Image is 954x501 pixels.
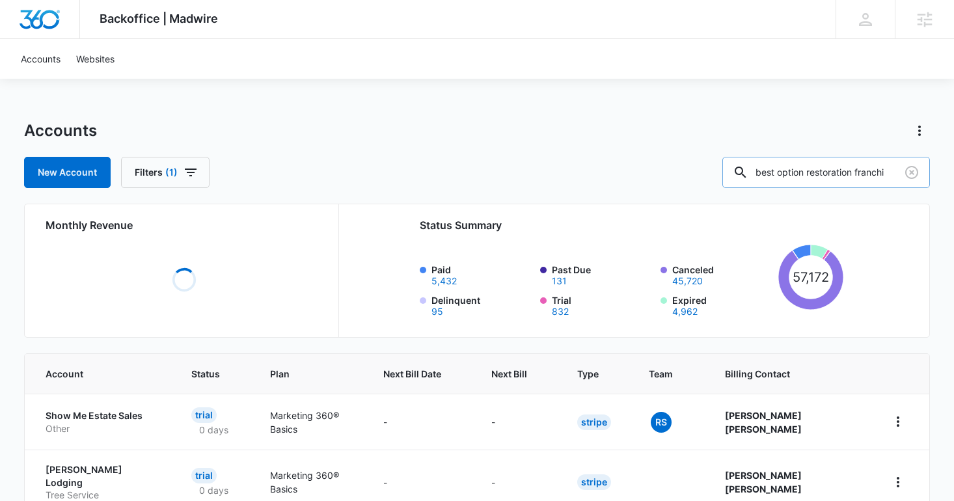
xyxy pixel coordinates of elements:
span: Plan [270,367,352,381]
h2: Monthly Revenue [46,217,323,233]
td: - [368,394,476,450]
button: home [888,411,908,432]
h1: Accounts [24,121,97,141]
a: Accounts [13,39,68,79]
label: Past Due [552,263,653,286]
td: - [476,394,562,450]
button: Trial [552,307,569,316]
label: Trial [552,293,653,316]
p: 0 days [191,483,236,497]
span: Team [649,367,675,381]
p: Other [46,422,160,435]
div: Stripe [577,474,611,490]
div: Stripe [577,414,611,430]
p: 0 days [191,423,236,437]
span: Type [577,367,599,381]
label: Canceled [672,263,773,286]
button: Paid [431,277,457,286]
button: Expired [672,307,698,316]
label: Expired [672,293,773,316]
a: New Account [24,157,111,188]
span: RS [651,412,672,433]
span: Billing Contact [725,367,856,381]
button: Past Due [552,277,567,286]
p: [PERSON_NAME] Lodging [46,463,160,489]
span: Next Bill Date [383,367,441,381]
tspan: 57,172 [793,269,829,285]
button: Filters(1) [121,157,210,188]
strong: [PERSON_NAME] [PERSON_NAME] [725,410,802,435]
div: Trial [191,407,217,423]
label: Delinquent [431,293,532,316]
p: Show Me Estate Sales [46,409,160,422]
a: Websites [68,39,122,79]
span: (1) [165,168,178,177]
button: Canceled [672,277,703,286]
span: Next Bill [491,367,527,381]
button: Delinquent [431,307,443,316]
a: Show Me Estate SalesOther [46,409,160,435]
span: Account [46,367,141,381]
h2: Status Summary [420,217,844,233]
strong: [PERSON_NAME] [PERSON_NAME] [725,470,802,494]
button: home [888,472,908,493]
div: Trial [191,468,217,483]
p: Marketing 360® Basics [270,468,352,496]
button: Actions [909,120,930,141]
input: Search [722,157,930,188]
span: Backoffice | Madwire [100,12,218,25]
span: Status [191,367,220,381]
p: Marketing 360® Basics [270,409,352,436]
label: Paid [431,263,532,286]
button: Clear [901,162,922,183]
